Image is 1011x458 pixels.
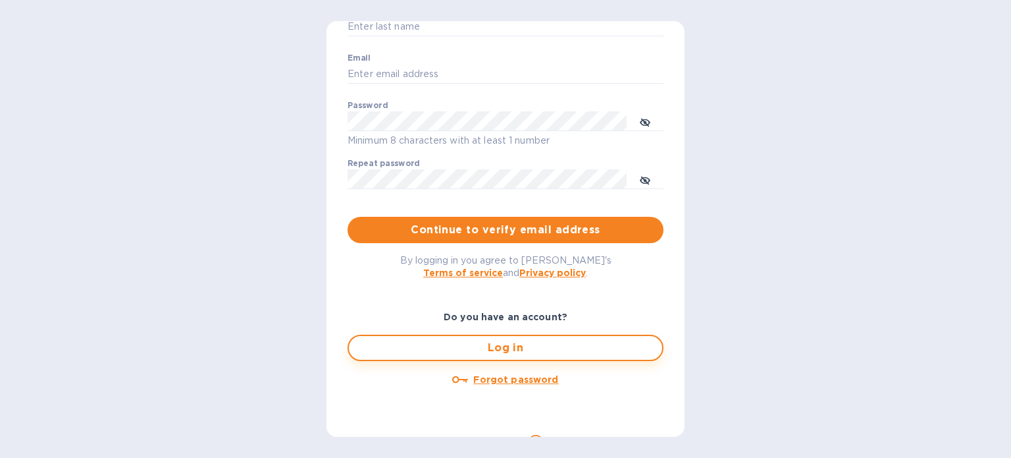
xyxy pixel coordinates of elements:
button: toggle password visibility [632,108,658,134]
button: Continue to verify email address [348,217,663,243]
input: Enter email address [348,64,663,84]
button: Log in [348,335,663,361]
label: Email [348,55,371,63]
span: Log in [359,340,652,356]
span: By logging in you agree to [PERSON_NAME]'s and . [400,255,611,278]
a: Email us [549,437,589,447]
u: Forgot password [473,374,558,385]
button: toggle password visibility [632,166,658,192]
span: Continue to verify email address [358,222,653,238]
input: Enter last name [348,16,663,36]
b: Have any questions? [422,436,523,447]
label: Password [348,102,388,110]
label: Repeat password [348,160,420,168]
p: Minimum 8 characters with at least 1 number [348,133,663,148]
a: Privacy policy [519,268,586,278]
a: Terms of service [423,268,503,278]
b: Do you have an account? [444,312,567,322]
